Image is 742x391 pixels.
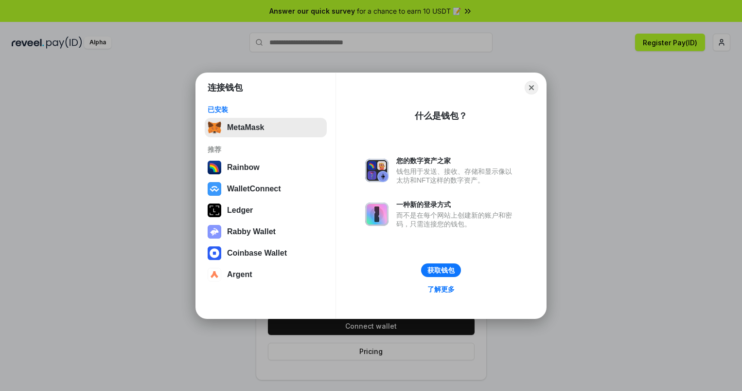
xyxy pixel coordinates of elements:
div: 推荐 [208,145,324,154]
a: 了解更多 [422,283,460,296]
div: MetaMask [227,123,264,132]
div: 什么是钱包？ [415,110,467,122]
img: svg+xml,%3Csvg%20width%3D%22120%22%20height%3D%22120%22%20viewBox%3D%220%200%20120%20120%22%20fil... [208,161,221,174]
h1: 连接钱包 [208,82,243,93]
div: 而不是在每个网站上创建新的账户和密码，只需连接您的钱包。 [396,211,517,228]
div: Argent [227,270,252,279]
div: 您的数字资产之家 [396,156,517,165]
img: svg+xml,%3Csvg%20width%3D%2228%22%20height%3D%2228%22%20viewBox%3D%220%200%2028%2028%22%20fill%3D... [208,182,221,196]
div: WalletConnect [227,185,281,193]
button: Argent [205,265,327,284]
button: 获取钱包 [421,263,461,277]
div: 一种新的登录方式 [396,200,517,209]
button: Coinbase Wallet [205,243,327,263]
img: svg+xml,%3Csvg%20width%3D%2228%22%20height%3D%2228%22%20viewBox%3D%220%200%2028%2028%22%20fill%3D... [208,246,221,260]
img: svg+xml,%3Csvg%20xmlns%3D%22http%3A%2F%2Fwww.w3.org%2F2000%2Fsvg%22%20fill%3D%22none%22%20viewBox... [365,159,389,182]
img: svg+xml,%3Csvg%20xmlns%3D%22http%3A%2F%2Fwww.w3.org%2F2000%2Fsvg%22%20fill%3D%22none%22%20viewBox... [208,225,221,239]
button: Close [525,81,538,94]
div: 获取钱包 [427,266,455,275]
img: svg+xml,%3Csvg%20width%3D%2228%22%20height%3D%2228%22%20viewBox%3D%220%200%2028%2028%22%20fill%3D... [208,268,221,281]
div: 已安装 [208,105,324,114]
div: 了解更多 [427,285,455,294]
button: Rainbow [205,158,327,177]
div: Coinbase Wallet [227,249,287,258]
div: 钱包用于发送、接收、存储和显示像以太坊和NFT这样的数字资产。 [396,167,517,185]
button: MetaMask [205,118,327,137]
div: Ledger [227,206,253,215]
button: Ledger [205,201,327,220]
div: Rabby Wallet [227,227,276,236]
button: Rabby Wallet [205,222,327,242]
img: svg+xml,%3Csvg%20xmlns%3D%22http%3A%2F%2Fwww.w3.org%2F2000%2Fsvg%22%20width%3D%2228%22%20height%3... [208,204,221,217]
img: svg+xml,%3Csvg%20xmlns%3D%22http%3A%2F%2Fwww.w3.org%2F2000%2Fsvg%22%20fill%3D%22none%22%20viewBox... [365,203,389,226]
button: WalletConnect [205,179,327,199]
div: Rainbow [227,163,260,172]
img: svg+xml,%3Csvg%20fill%3D%22none%22%20height%3D%2233%22%20viewBox%3D%220%200%2035%2033%22%20width%... [208,121,221,134]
